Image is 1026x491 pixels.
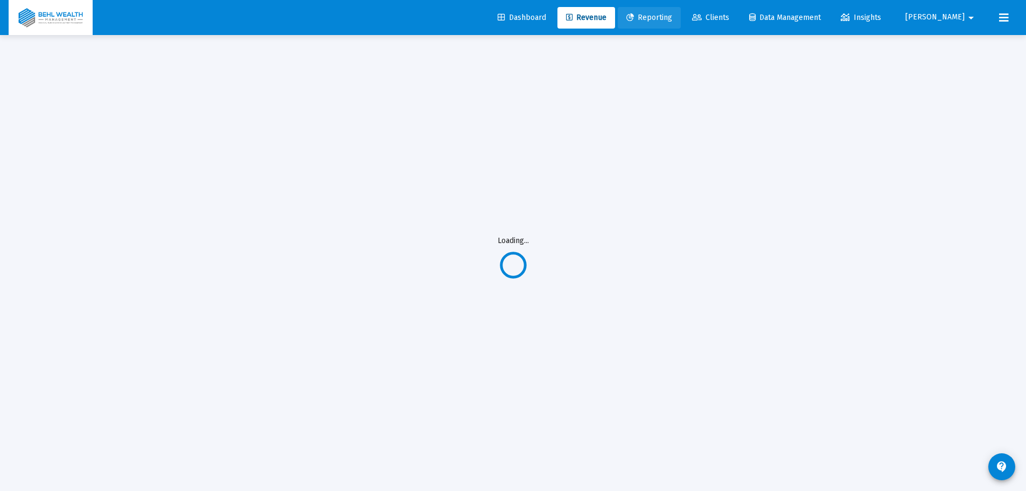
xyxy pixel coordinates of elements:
[17,7,85,29] img: Dashboard
[749,13,821,22] span: Data Management
[618,7,681,29] a: Reporting
[995,460,1008,473] mat-icon: contact_support
[692,13,729,22] span: Clients
[557,7,615,29] a: Revenue
[832,7,890,29] a: Insights
[892,6,990,28] button: [PERSON_NAME]
[741,7,829,29] a: Data Management
[626,13,672,22] span: Reporting
[965,7,978,29] mat-icon: arrow_drop_down
[489,7,555,29] a: Dashboard
[566,13,606,22] span: Revenue
[841,13,881,22] span: Insights
[905,13,965,22] span: [PERSON_NAME]
[498,13,546,22] span: Dashboard
[683,7,738,29] a: Clients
